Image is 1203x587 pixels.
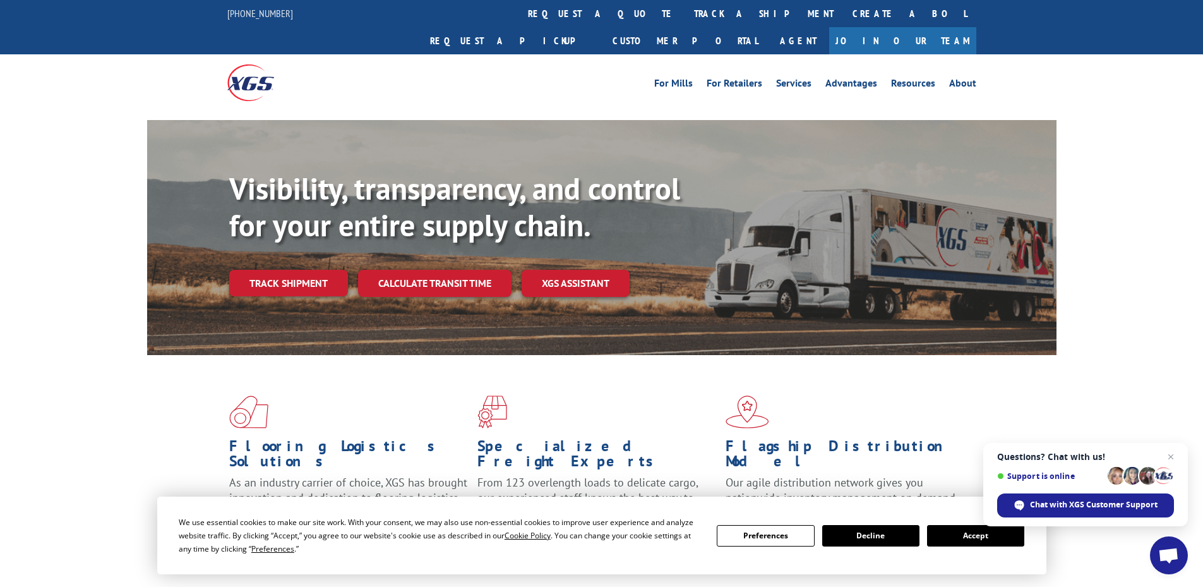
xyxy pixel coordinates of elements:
span: Cookie Policy [505,530,551,541]
a: Request a pickup [421,27,603,54]
h1: Specialized Freight Experts [477,439,716,475]
img: xgs-icon-flagship-distribution-model-red [726,396,769,428]
button: Accept [927,525,1024,547]
img: xgs-icon-total-supply-chain-intelligence-red [229,396,268,428]
b: Visibility, transparency, and control for your entire supply chain. [229,169,680,245]
span: Support is online [997,471,1103,481]
span: Our agile distribution network gives you nationwide inventory management on demand. [726,475,958,505]
span: As an industry carrier of choice, XGS has brought innovation and dedication to flooring logistics... [229,475,467,520]
div: We use essential cookies to make our site work. With your consent, we may also use non-essential ... [179,516,702,555]
a: About [949,78,976,92]
span: Chat with XGS Customer Support [1030,499,1158,511]
a: Advantages [825,78,877,92]
a: Services [776,78,811,92]
a: Agent [767,27,829,54]
a: Join Our Team [829,27,976,54]
span: Chat with XGS Customer Support [997,493,1174,517]
span: Questions? Chat with us! [997,452,1174,462]
div: Cookie Consent Prompt [157,497,1046,574]
a: For Retailers [707,78,762,92]
h1: Flagship Distribution Model [726,439,964,475]
a: Calculate transit time [358,270,512,297]
a: Resources [891,78,935,92]
a: [PHONE_NUMBER] [227,7,293,20]
a: XGS ASSISTANT [522,270,630,297]
button: Preferences [717,525,814,547]
button: Decline [822,525,919,547]
a: Track shipment [229,270,348,296]
a: For Mills [654,78,693,92]
a: Open chat [1150,536,1188,574]
span: Preferences [251,543,294,554]
p: From 123 overlength loads to delicate cargo, our experienced staff knows the best way to move you... [477,475,716,531]
h1: Flooring Logistics Solutions [229,439,468,475]
a: Customer Portal [603,27,767,54]
img: xgs-icon-focused-on-flooring-red [477,396,507,428]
